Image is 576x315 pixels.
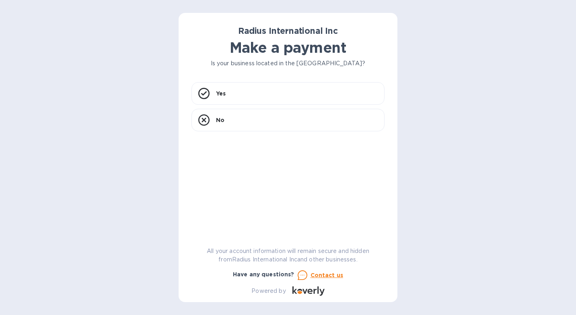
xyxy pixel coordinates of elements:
u: Contact us [311,272,344,278]
p: All your account information will remain secure and hidden from Radius International Inc and othe... [191,247,385,264]
p: Is your business located in the [GEOGRAPHIC_DATA]? [191,59,385,68]
p: Powered by [251,287,286,295]
p: No [216,116,224,124]
b: Have any questions? [233,271,294,278]
b: Radius International Inc [238,26,338,36]
p: Yes [216,89,226,97]
h1: Make a payment [191,39,385,56]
